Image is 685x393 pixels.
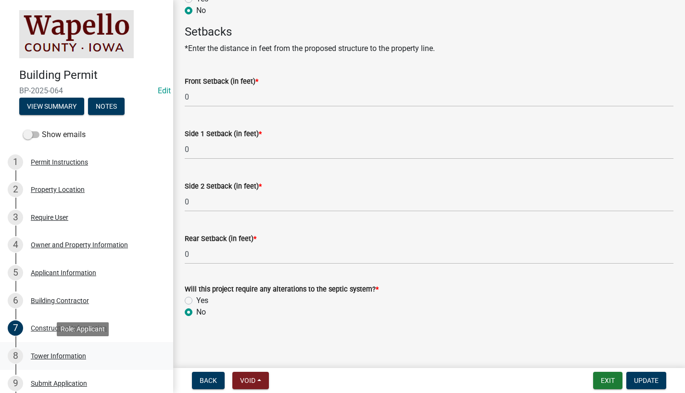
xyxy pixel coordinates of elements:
[88,98,125,115] button: Notes
[31,269,96,276] div: Applicant Information
[232,372,269,389] button: Void
[31,159,88,165] div: Permit Instructions
[185,286,379,293] label: Will this project require any alterations to the septic system?
[19,10,134,58] img: Wapello County, Iowa
[88,103,125,111] wm-modal-confirm: Notes
[19,103,84,111] wm-modal-confirm: Summary
[634,377,659,384] span: Update
[31,214,68,221] div: Require User
[8,210,23,225] div: 3
[31,380,87,387] div: Submit Application
[8,293,23,308] div: 6
[158,86,171,95] wm-modal-confirm: Edit Application Number
[185,236,256,242] label: Rear Setback (in feet)
[31,186,85,193] div: Property Location
[8,154,23,170] div: 1
[8,348,23,364] div: 8
[196,5,206,16] label: No
[31,353,86,359] div: Tower Information
[19,86,154,95] span: BP-2025-064
[8,320,23,336] div: 7
[8,237,23,253] div: 4
[185,25,673,39] h4: Setbacks
[593,372,622,389] button: Exit
[185,43,673,54] p: *Enter the distance in feet from the proposed structure to the property line.
[19,68,165,82] h4: Building Permit
[23,129,86,140] label: Show emails
[158,86,171,95] a: Edit
[185,183,262,190] label: Side 2 Setback (in feet)
[196,306,206,318] label: No
[31,241,128,248] div: Owner and Property Information
[192,372,225,389] button: Back
[8,265,23,280] div: 5
[31,297,89,304] div: Building Contractor
[200,377,217,384] span: Back
[196,295,208,306] label: Yes
[240,377,255,384] span: Void
[185,131,262,138] label: Side 1 Setback (in feet)
[19,98,84,115] button: View Summary
[8,376,23,391] div: 9
[31,325,107,331] div: Construction Information
[57,322,109,336] div: Role: Applicant
[8,182,23,197] div: 2
[626,372,666,389] button: Update
[185,78,258,85] label: Front Setback (in feet)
